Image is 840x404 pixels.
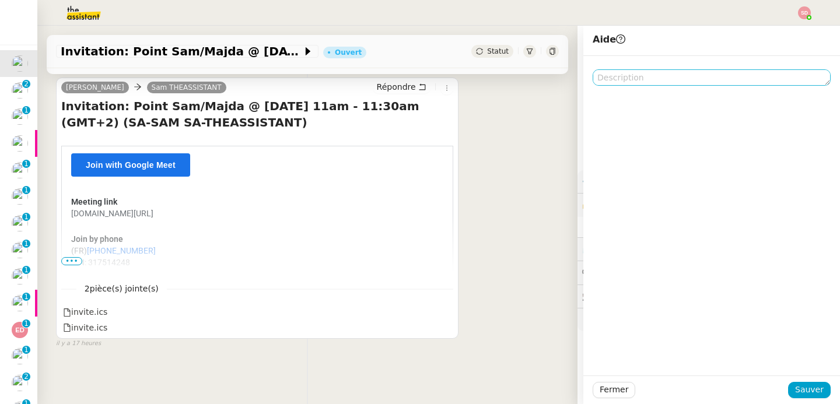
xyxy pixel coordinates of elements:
[61,98,453,131] h4: Invitation: Point Sam/Majda @ [DATE] 11am - 11:30am (GMT+2) (SA-SAM SA-THEASSISTANT)
[22,293,30,301] nz-badge-sup: 1
[24,293,29,303] p: 1
[24,346,29,356] p: 1
[22,346,30,354] nz-badge-sup: 1
[377,81,416,93] span: Répondre
[71,208,153,219] a: [DOMAIN_NAME][URL]
[22,160,30,168] nz-badge-sup: 1
[61,45,302,57] span: Invitation: Point Sam/Majda @ [DATE] 11am - 11:30am (GMT+2) (SA-SAM SA-THEASSISTANT)
[12,215,28,231] img: users%2FC9SBsJ0duuaSgpQFj5LgoEX8n0o2%2Favatar%2Fec9d51b8-9413-4189-adfb-7be4d8c96a3c
[12,82,28,99] img: users%2F9GXHdUEgf7ZlSXdwo7B3iBDT3M02%2Favatar%2Fimages.jpeg
[90,284,159,293] span: pièce(s) jointe(s)
[12,188,28,205] img: users%2F8D3sdhoTeYfoCTlqMQD3wQdNOwI3%2Favatar%2Fc8b6f353-c9e8-4455-8c4c-0a4c496c09bc
[61,257,82,265] span: •••
[86,160,176,170] span: Join with Google Meet
[593,34,625,45] span: Aide
[56,339,101,349] span: il y a 17 heures
[795,383,824,396] span: Sauver
[22,373,30,381] nz-badge-sup: 2
[577,261,840,284] div: 💬Commentaires
[12,135,28,152] img: users%2FYpHCMxs0fyev2wOt2XOQMyMzL3F3%2Favatar%2Fb1d7cab4-399e-487a-a9b0-3b1e57580435
[577,194,840,216] div: 🔐Données client
[12,322,28,338] img: svg
[87,245,156,257] a: [PHONE_NUMBER]
[24,106,29,117] p: 1
[71,196,117,208] h2: Meeting link
[22,106,30,114] nz-badge-sup: 1
[373,80,430,93] button: Répondre
[798,6,811,19] img: svg
[22,186,30,194] nz-badge-sup: 1
[22,319,30,328] nz-badge-sup: 1
[788,382,831,398] button: Sauver
[24,240,29,250] p: 1
[335,49,362,56] div: Ouvert
[24,186,29,196] p: 1
[12,268,28,284] img: users%2FNsDxpgzytqOlIY2WSYlFcHtx26m1%2Favatar%2F8901.jpg
[61,82,129,93] a: [PERSON_NAME]
[593,382,635,398] button: Fermer
[24,373,29,383] p: 2
[24,266,29,276] p: 1
[71,233,123,245] h2: Join by phone
[12,108,28,125] img: users%2FNsDxpgzytqOlIY2WSYlFcHtx26m1%2Favatar%2F8901.jpg
[582,291,707,301] span: 🕵️
[22,266,30,274] nz-badge-sup: 1
[582,268,657,277] span: 💬
[12,242,28,258] img: users%2FNsDxpgzytqOlIY2WSYlFcHtx26m1%2Favatar%2F8901.jpg
[71,246,87,255] span: (FR)
[582,244,663,254] span: ⏲️
[76,282,167,296] span: 2
[63,321,107,335] div: invite.ics
[12,162,28,178] img: users%2Fjeuj7FhI7bYLyCU6UIN9LElSS4x1%2Favatar%2F1678820456145.jpeg
[22,240,30,248] nz-badge-sup: 1
[24,160,29,170] p: 1
[24,213,29,223] p: 1
[12,55,28,72] img: users%2FpGDzCdRUMNW1CFSyVqpqObavLBY2%2Favatar%2F69c727f5-7ba7-429f-adfb-622b6597c7d2
[12,375,28,391] img: users%2FdHO1iM5N2ObAeWsI96eSgBoqS9g1%2Favatar%2Fdownload.png
[577,285,840,308] div: 🕵️Autres demandes en cours
[577,238,840,261] div: ⏲️Tâches 0:00
[577,170,840,193] div: ⚙️Procédures
[487,47,509,55] span: Statut
[63,305,107,319] div: invite.ics
[24,80,29,90] p: 2
[582,315,618,324] span: 🧴
[147,82,226,93] a: Sam THEASSISTANT
[71,258,130,267] span: PIN: 317514248
[22,80,30,88] nz-badge-sup: 2
[24,319,29,330] p: 1
[12,295,28,311] img: users%2Fjeuj7FhI7bYLyCU6UIN9LElSS4x1%2Favatar%2F1678820456145.jpeg
[582,198,658,212] span: 🔐
[577,308,840,331] div: 🧴Autres
[12,348,28,364] img: users%2FUQAb0KOQcGeNVnssJf9NPUNij7Q2%2Favatar%2F2b208627-fdf6-43a8-9947-4b7c303c77f2
[582,175,643,188] span: ⚙️
[600,383,628,396] span: Fermer
[22,213,30,221] nz-badge-sup: 1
